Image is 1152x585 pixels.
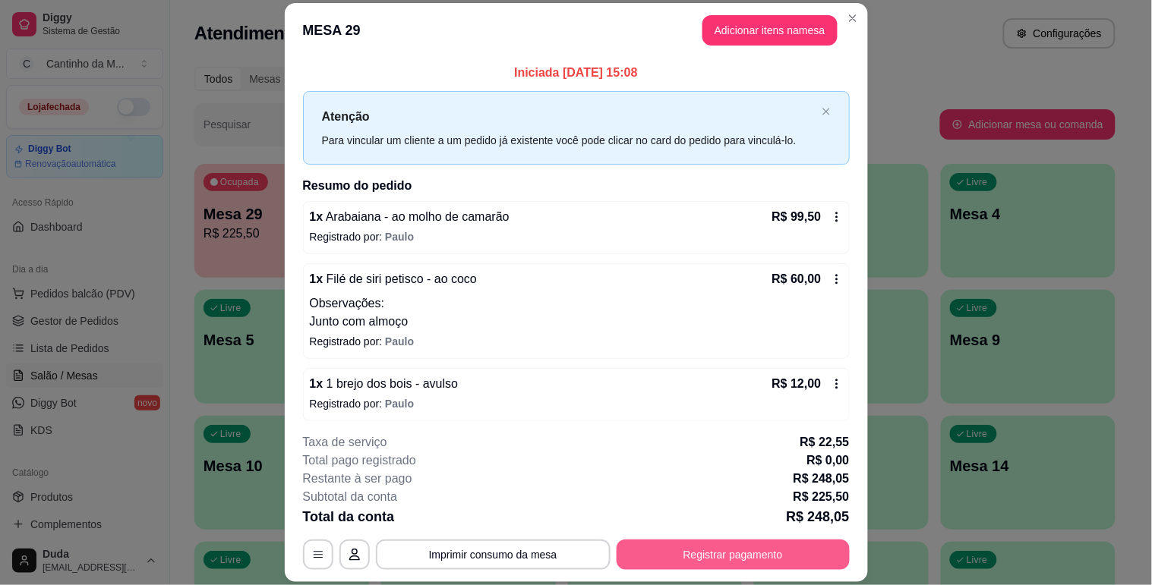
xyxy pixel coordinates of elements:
[310,334,843,349] p: Registrado por:
[841,6,865,30] button: Close
[617,539,850,570] button: Registrar pagamento
[323,377,458,390] span: 1 brejo dos bois - avulso
[702,15,838,46] button: Adicionar itens namesa
[385,231,414,243] span: Paulo
[323,272,477,285] span: Filé de siri petisco - ao coco
[772,270,822,288] p: R$ 60,00
[310,229,843,244] p: Registrado por:
[285,3,868,58] header: MESA 29
[385,335,414,348] span: Paulo
[310,396,843,411] p: Registrado por:
[822,107,831,116] span: close
[794,470,850,488] p: R$ 248,05
[794,488,850,506] p: R$ 225,50
[322,132,816,149] div: Para vincular um cliente a um pedido já existente você pode clicar no card do pedido para vinculá...
[310,375,459,393] p: 1 x
[322,107,816,126] p: Atenção
[310,294,843,313] p: Observações:
[303,177,850,195] h2: Resumo do pedido
[800,433,850,451] p: R$ 22,55
[822,107,831,117] button: close
[376,539,611,570] button: Imprimir consumo da mesa
[806,451,849,470] p: R$ 0,00
[310,313,843,331] p: Junto com almoço
[303,488,398,506] p: Subtotal da conta
[303,506,395,527] p: Total da conta
[303,451,416,470] p: Total pago registrado
[786,506,849,527] p: R$ 248,05
[310,270,478,288] p: 1 x
[303,470,412,488] p: Restante à ser pago
[303,433,387,451] p: Taxa de serviço
[323,210,509,223] span: Arabaiana - ao molho de camarão
[385,398,414,410] span: Paulo
[303,64,850,82] p: Iniciada [DATE] 15:08
[772,208,822,226] p: R$ 99,50
[772,375,822,393] p: R$ 12,00
[310,208,510,226] p: 1 x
